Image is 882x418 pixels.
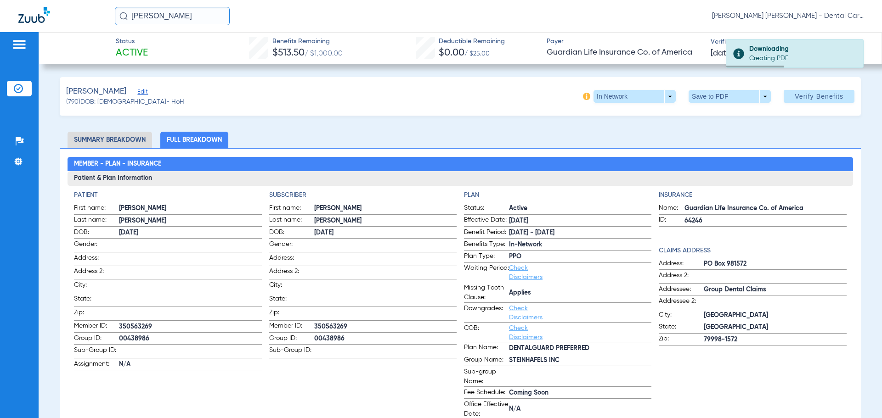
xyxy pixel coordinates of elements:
span: 00438986 [314,334,457,344]
img: info-icon [583,93,590,100]
li: Summary Breakdown [68,132,152,148]
span: Group Dental Claims [704,285,846,295]
span: [GEOGRAPHIC_DATA] [704,311,846,320]
span: Address 2: [659,271,704,283]
span: [PERSON_NAME] [66,86,126,97]
span: Effective Date: [464,215,509,226]
span: Guardian Life Insurance Co. of America [547,47,703,58]
span: Zip: [269,308,314,320]
span: [GEOGRAPHIC_DATA] [704,323,846,332]
span: Zip: [659,334,704,345]
span: Last name: [269,215,314,226]
span: In-Network [509,240,651,250]
span: Name: [659,203,684,214]
span: Verify Benefits [795,93,843,100]
img: hamburger-icon [12,39,27,50]
span: City: [659,310,704,321]
span: Assignment: [74,359,119,370]
input: Search for patients [115,7,230,25]
img: Search Icon [119,12,128,20]
span: COB: [464,323,509,342]
span: City: [269,280,314,293]
span: Active [116,47,148,60]
button: Verify Benefits [784,90,854,103]
span: [PERSON_NAME] [PERSON_NAME] - Dental Care of [PERSON_NAME] [712,11,864,21]
span: Address 2: [74,267,119,279]
span: [DATE] [509,216,651,226]
span: Downgrades: [464,304,509,322]
span: Benefits Type: [464,240,509,251]
span: Gender: [269,240,314,252]
span: Deductible Remaining [439,37,505,46]
app-breakdown-title: Subscriber [269,190,457,200]
span: N/A [509,404,651,414]
span: First name: [74,203,119,214]
li: Full Breakdown [160,132,228,148]
span: DENTALGUARD PREFERRED [509,344,651,353]
span: $513.50 [272,48,305,58]
span: [PERSON_NAME] [314,216,457,226]
span: DOB: [269,228,314,239]
span: Gender: [74,240,119,252]
span: Sub-group Name: [464,367,509,386]
span: Coming Soon [509,388,651,398]
span: $0.00 [439,48,464,58]
div: Creating PDF [749,54,855,63]
span: Payer [547,37,703,46]
span: State: [74,294,119,307]
span: Applies [509,288,651,298]
span: City: [74,280,119,293]
span: [PERSON_NAME] [119,204,261,213]
span: Last name: [74,215,119,226]
span: [DATE] [314,228,457,238]
span: Status: [464,203,509,214]
button: In Network [594,90,676,103]
span: Benefit Period: [464,228,509,239]
span: Addressee 2: [659,296,704,309]
span: Waiting Period: [464,263,509,282]
button: Save to PDF [689,90,771,103]
span: State: [659,322,704,333]
span: Guardian Life Insurance Co. of America [684,204,846,213]
span: STEINHAFELS INC [509,356,651,365]
span: State: [269,294,314,307]
span: Address: [74,253,119,266]
span: / $25.00 [464,50,490,57]
span: Fee Schedule: [464,388,509,399]
span: [PERSON_NAME] [119,216,261,226]
img: Zuub Logo [18,7,50,23]
span: [DATE] [711,48,733,59]
h4: Patient [74,190,261,200]
span: [DATE] - [DATE] [509,228,651,238]
a: Check Disclaimers [509,265,543,280]
span: [DATE] [119,228,261,238]
h4: Insurance [659,190,846,200]
span: [PERSON_NAME] [314,204,457,213]
span: 00438986 [119,334,261,344]
span: First name: [269,203,314,214]
span: Address: [659,259,704,270]
span: Sub-Group ID: [269,346,314,358]
span: ID: [659,215,684,226]
span: Group ID: [269,334,314,345]
span: Status [116,37,148,46]
span: Zip: [74,308,119,320]
h4: Plan [464,190,651,200]
h4: Claims Address [659,246,846,256]
a: Check Disclaimers [509,325,543,340]
span: Plan Name: [464,343,509,354]
span: Address: [269,253,314,266]
span: (790) DOB: [DEMOGRAPHIC_DATA] - HoH [66,97,184,107]
span: PPO [509,252,651,262]
a: Check Disclaimers [509,305,543,321]
span: Verified On [711,37,867,47]
span: 79998-1572 [704,335,846,345]
span: Member ID: [269,321,314,332]
h2: Member - Plan - Insurance [68,157,853,172]
h3: Patient & Plan Information [68,171,853,186]
span: Benefits Remaining [272,37,343,46]
span: Plan Type: [464,251,509,262]
span: Group ID: [74,334,119,345]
